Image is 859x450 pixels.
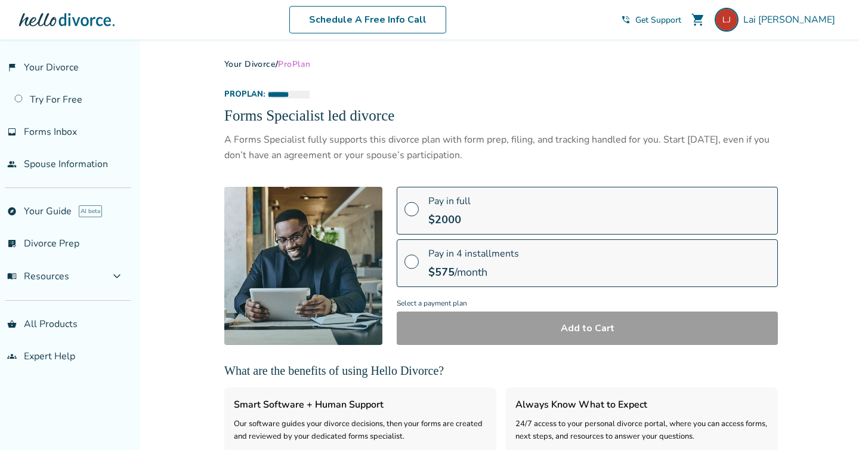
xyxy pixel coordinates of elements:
div: /month [428,265,519,279]
span: Lai [PERSON_NAME] [743,13,840,26]
span: groups [7,352,17,361]
div: Our software guides your divorce decisions, then your forms are created and reviewed by your dedi... [234,422,487,448]
iframe: Chat Widget [799,393,859,450]
span: expand_more [110,269,124,283]
span: Resources [7,270,69,283]
span: Get Support [635,14,681,26]
span: Pro Plan [278,58,310,70]
span: $ 575 [428,265,455,279]
span: Select a payment plan [397,295,778,312]
a: Your Divorce [224,58,276,70]
div: A Forms Specialist fully supports this divorce plan with form prep, filing, and tracking handled ... [224,132,778,164]
div: 24/7 access to your personal divorce portal, where you can access forms, next steps, and resource... [515,422,768,448]
h3: Always Know What to Expect [515,401,768,417]
span: Pay in 4 installments [428,247,519,260]
span: explore [7,206,17,216]
button: Add to Cart [397,312,778,345]
span: flag_2 [7,63,17,72]
span: menu_book [7,272,17,281]
img: lai.lyla.jiang@gmail.com [715,8,739,32]
span: AI beta [79,205,102,217]
h3: Smart Software + Human Support [234,401,487,417]
span: inbox [7,127,17,137]
div: / [224,58,778,70]
span: $ 2000 [428,212,461,227]
span: shopping_basket [7,319,17,329]
span: list_alt_check [7,239,17,248]
span: Pro Plan: [224,89,264,100]
span: people [7,159,17,169]
span: Forms Inbox [24,125,77,138]
span: Pay in full [428,195,471,208]
span: phone_in_talk [621,15,631,24]
h2: Forms Specialist led divorce [224,104,778,127]
span: shopping_cart [691,13,705,27]
img: [object Object] [224,187,382,345]
a: phone_in_talkGet Support [621,14,681,26]
a: Schedule A Free Info Call [292,6,444,33]
h2: What are the benefits of using Hello Divorce? [224,364,778,382]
